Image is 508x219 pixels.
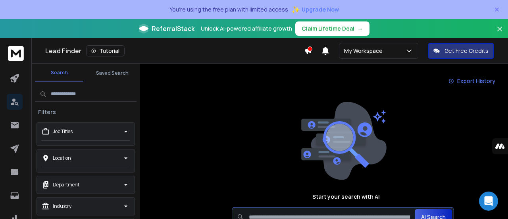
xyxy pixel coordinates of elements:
[295,21,369,36] button: Claim Lifetime Deal→
[479,192,498,211] div: Open Intercom Messenger
[53,182,79,188] p: Department
[86,45,125,56] button: Tutorial
[291,4,300,15] span: ✨
[35,65,83,81] button: Search
[53,128,73,135] p: Job Titles
[302,6,339,14] span: Upgrade Now
[495,24,505,43] button: Close banner
[53,203,71,209] p: Industry
[53,155,71,161] p: Location
[169,6,288,14] p: You're using the free plan with limited access
[45,45,304,56] div: Lead Finder
[201,25,292,33] p: Unlock AI-powered affiliate growth
[444,47,489,55] p: Get Free Credits
[442,73,502,89] a: Export History
[35,108,59,116] h3: Filters
[152,24,194,33] span: ReferralStack
[358,25,363,33] span: →
[344,47,386,55] p: My Workspace
[312,193,380,201] h1: Start your search with AI
[299,102,387,180] img: image
[88,65,137,81] button: Saved Search
[428,43,494,59] button: Get Free Credits
[291,2,339,17] button: ✨Upgrade Now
